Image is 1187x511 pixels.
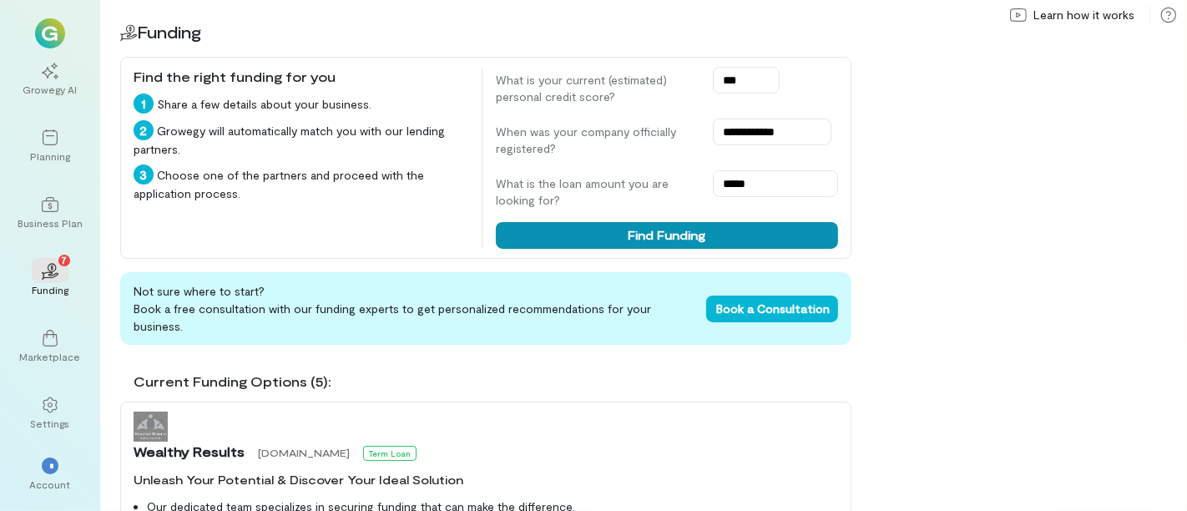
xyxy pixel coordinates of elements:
div: Marketplace [20,350,81,363]
label: When was your company officially registered? [496,124,696,157]
div: Not sure where to start? Book a free consultation with our funding experts to get personalized re... [120,272,851,345]
div: Settings [31,417,70,430]
div: Unleash Your Potential & Discover Your Ideal Solution [134,472,838,488]
span: [DOMAIN_NAME] [258,447,350,458]
img: Wealthy Results [134,412,168,442]
a: Planning [20,116,80,176]
span: Learn how it works [1033,7,1134,23]
div: Growegy will automatically match you with our lending partners. [134,120,468,158]
div: Business Plan [18,216,83,230]
a: Settings [20,383,80,443]
div: Growegy AI [23,83,78,96]
div: 1 [134,94,154,114]
div: Choose one of the partners and proceed with the application process. [134,164,468,202]
button: Book a Consultation [706,296,838,322]
div: Current Funding Options (5): [134,372,851,392]
div: Find the right funding for you [134,67,468,87]
div: Share a few details about your business. [134,94,468,114]
div: Funding [32,283,68,296]
div: 3 [134,164,154,185]
span: Book a Consultation [716,301,830,316]
a: Business Plan [20,183,80,243]
div: 2 [134,120,154,140]
div: *Account [20,444,80,504]
span: Funding [137,22,201,42]
a: Funding [20,250,80,310]
a: Marketplace [20,316,80,377]
label: What is the loan amount you are looking for? [496,175,696,209]
div: Planning [30,149,70,163]
label: What is your current (estimated) personal credit score? [496,72,696,105]
a: Growegy AI [20,49,80,109]
span: Wealthy Results [134,442,245,462]
div: Account [30,478,71,491]
div: Term Loan [363,446,417,461]
button: Find Funding [496,222,838,249]
span: 7 [62,252,68,267]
